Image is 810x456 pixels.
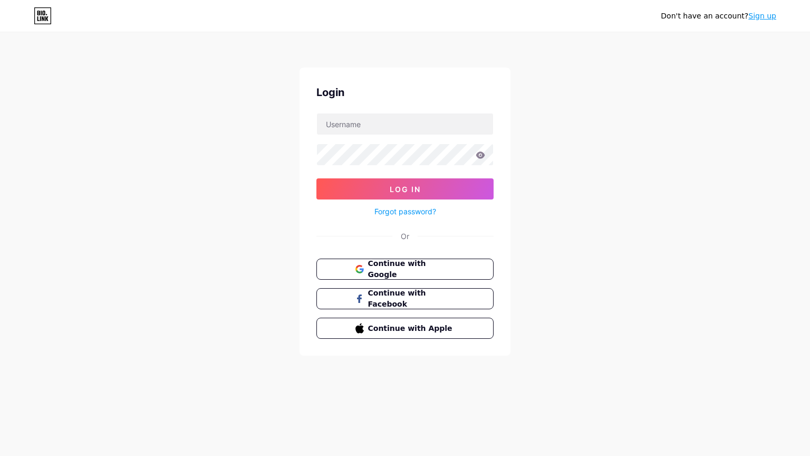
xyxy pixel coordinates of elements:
[374,206,436,217] a: Forgot password?
[368,258,455,280] span: Continue with Google
[368,323,455,334] span: Continue with Apple
[316,288,494,309] button: Continue with Facebook
[317,113,493,135] input: Username
[661,11,776,22] div: Don't have an account?
[316,178,494,199] button: Log In
[368,288,455,310] span: Continue with Facebook
[401,231,409,242] div: Or
[316,259,494,280] button: Continue with Google
[390,185,421,194] span: Log In
[316,318,494,339] button: Continue with Apple
[316,84,494,100] div: Login
[748,12,776,20] a: Sign up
